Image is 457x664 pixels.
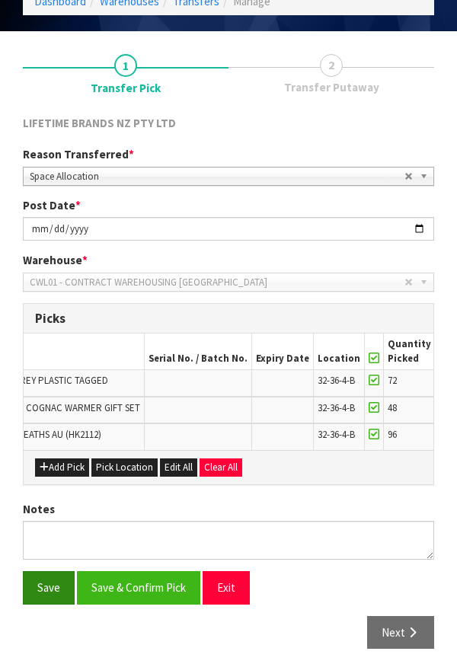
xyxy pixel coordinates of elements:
[320,54,343,77] span: 2
[91,458,158,477] button: Pick Location
[77,571,200,604] button: Save & Confirm Pick
[314,334,365,369] th: Location
[384,334,436,369] th: Quantity Picked
[318,374,355,387] span: 32-36-4-B
[388,374,397,387] span: 72
[367,616,434,649] button: Next
[145,334,252,369] th: Serial No. / Batch No.
[200,458,242,477] button: Clear All
[23,116,176,130] span: LIFETIME BRANDS NZ PTY LTD
[23,217,434,241] input: Post Date
[284,79,379,95] span: Transfer Putaway
[23,252,88,268] label: Warehouse
[160,458,197,477] button: Edit All
[203,571,250,604] button: Exit
[318,428,355,441] span: 32-36-4-B
[388,428,397,441] span: 96
[388,401,397,414] span: 48
[23,501,55,517] label: Notes
[35,311,422,326] h3: Picks
[252,334,314,369] th: Expiry Date
[91,80,161,96] span: Transfer Pick
[35,458,89,477] button: Add Pick
[23,571,75,604] button: Save
[23,104,434,660] span: Transfer Pick
[30,273,404,292] span: CWL01 - CONTRACT WAREHOUSING [GEOGRAPHIC_DATA]
[318,401,355,414] span: 32-36-4-B
[23,197,81,213] label: Post Date
[23,146,134,162] label: Reason Transferred
[114,54,137,77] span: 1
[30,168,404,186] span: Space Allocation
